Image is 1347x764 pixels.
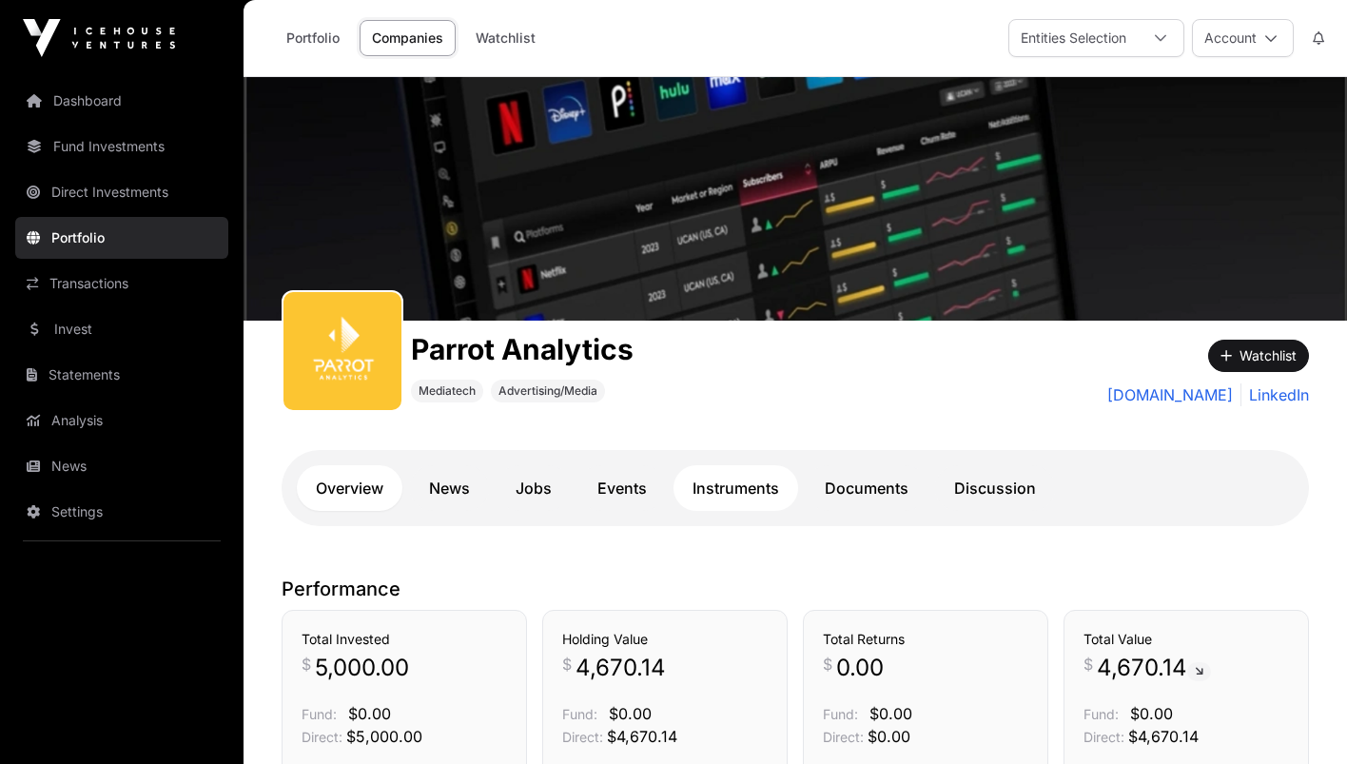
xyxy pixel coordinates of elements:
div: Entities Selection [1009,20,1138,56]
a: Watchlist [463,20,548,56]
span: $4,670.14 [1128,727,1199,746]
a: News [15,445,228,487]
span: $ [302,653,311,676]
p: Performance [282,576,1309,602]
span: Direct: [302,729,342,745]
a: Discussion [935,465,1055,511]
span: Advertising/Media [498,383,597,399]
a: Direct Investments [15,171,228,213]
img: Parrot Analytics [244,77,1347,321]
span: 0.00 [836,653,884,683]
img: Icehouse Ventures Logo [23,19,175,57]
span: $ [823,653,832,676]
a: Analysis [15,400,228,441]
a: Dashboard [15,80,228,122]
span: $ [562,653,572,676]
span: $0.00 [1130,704,1173,723]
span: Fund: [562,706,597,722]
a: Transactions [15,263,228,304]
a: Statements [15,354,228,396]
a: LinkedIn [1240,383,1309,406]
h3: Holding Value [562,630,768,649]
span: $ [1083,653,1093,676]
a: News [410,465,489,511]
span: $0.00 [609,704,652,723]
a: Portfolio [274,20,352,56]
a: Invest [15,308,228,350]
span: 5,000.00 [315,653,409,683]
span: $0.00 [348,704,391,723]
span: Fund: [1083,706,1119,722]
nav: Tabs [297,465,1294,511]
span: Fund: [823,706,858,722]
span: Direct: [1083,729,1124,745]
img: Screenshot-2024-10-27-at-10.33.02%E2%80%AFAM.png [291,300,394,402]
a: Jobs [497,465,571,511]
span: Direct: [562,729,603,745]
h1: Parrot Analytics [411,332,634,366]
a: Overview [297,465,402,511]
span: 4,670.14 [576,653,666,683]
a: Portfolio [15,217,228,259]
a: Events [578,465,666,511]
span: 4,670.14 [1097,653,1211,683]
span: $4,670.14 [607,727,677,746]
span: $0.00 [869,704,912,723]
button: Account [1192,19,1294,57]
h3: Total Invested [302,630,507,649]
a: Documents [806,465,927,511]
iframe: Chat Widget [1252,673,1347,764]
span: Direct: [823,729,864,745]
a: Settings [15,491,228,533]
span: Mediatech [419,383,476,399]
a: Instruments [673,465,798,511]
a: Fund Investments [15,126,228,167]
span: $0.00 [868,727,910,746]
h3: Total Returns [823,630,1028,649]
button: Watchlist [1208,340,1309,372]
span: $5,000.00 [346,727,422,746]
a: Companies [360,20,456,56]
a: [DOMAIN_NAME] [1107,383,1233,406]
h3: Total Value [1083,630,1289,649]
span: Fund: [302,706,337,722]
